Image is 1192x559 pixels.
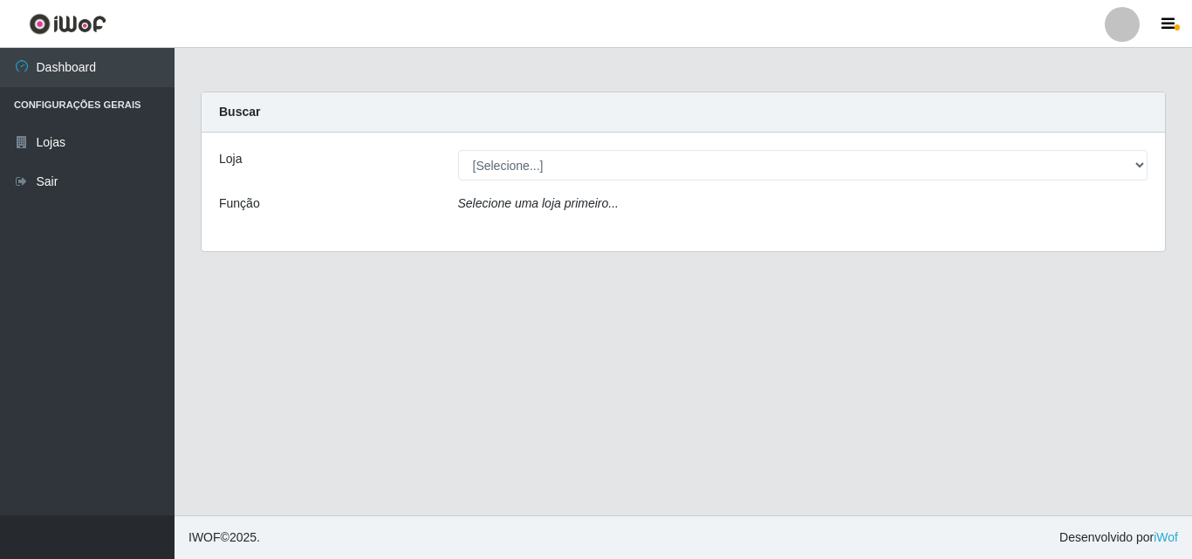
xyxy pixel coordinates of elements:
[188,530,221,544] span: IWOF
[458,196,619,210] i: Selecione uma loja primeiro...
[29,13,106,35] img: CoreUI Logo
[219,105,260,119] strong: Buscar
[219,150,242,168] label: Loja
[1154,530,1178,544] a: iWof
[219,194,260,213] label: Função
[1059,528,1178,547] span: Desenvolvido por
[188,528,260,547] span: © 2025 .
